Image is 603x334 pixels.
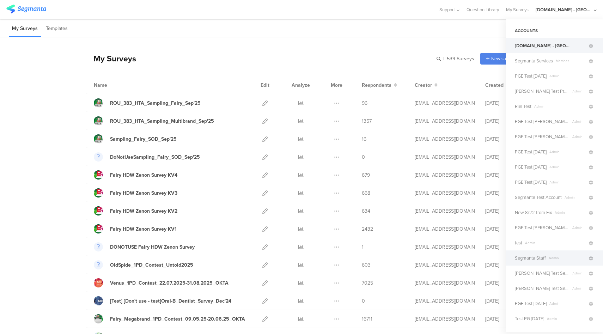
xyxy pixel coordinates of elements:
span: 16711 [362,315,372,323]
span: Admin [569,119,588,124]
div: [DATE] [485,135,528,143]
div: gheorghe.a.4@pg.com [415,99,475,107]
span: New 8/22 from Fix [515,209,552,216]
span: PGE Test Riel 10.08.24 [515,118,569,125]
span: Riel Test [515,103,531,110]
div: Venus_1PD_Contest_22.07.2025-31.08.2025_OKTA [110,279,229,287]
span: Admin [569,134,588,139]
span: Admin [546,255,588,261]
li: My Surveys [9,20,41,37]
div: [DATE] [485,243,528,251]
a: [Test] [Don't use - test]Oral-B_Dentist_Survey_Dec'24 [94,296,231,305]
div: Fairy_Megabrand_1PD_Contest_09.05.25-20.06.25_OKTA [110,315,245,323]
span: 668 [362,189,370,197]
span: Admin [552,210,588,215]
div: Analyze [290,76,311,94]
div: Fairy HDW Zenon Survey KV2 [110,207,177,215]
div: jansson.cj@pg.com [415,315,475,323]
span: Riel Test Prod 11/13 [515,88,569,95]
div: More [329,76,344,94]
span: Test PG 5.22.24 [515,315,544,322]
span: test [515,239,522,246]
div: [DATE] [485,225,528,233]
div: [DATE] [485,297,528,305]
div: gheorghe.a.4@pg.com [415,171,475,179]
div: ACCOUNTS [506,25,603,37]
div: gheorghe.a.4@pg.com [415,261,475,269]
div: ROU_383_HTA_Sampling_Fairy_Sep'25 [110,99,201,107]
span: Admin [547,301,588,306]
div: gheorghe.a.4@pg.com [415,117,475,125]
span: 1357 [362,117,372,125]
span: Admin [569,271,588,276]
div: [DATE] [485,99,528,107]
div: [DATE] [485,279,528,287]
div: Sampling_Fairy_SOD_Sep'25 [110,135,177,143]
span: Admin [562,195,588,200]
a: ROU_383_HTA_Sampling_Fairy_Sep'25 [94,98,201,108]
div: DoNotUseSampling_Fairy_SOD_Sep'25 [110,153,200,161]
span: 0 [362,297,365,305]
span: 7025 [362,279,373,287]
span: 539 Surveys [447,55,474,62]
a: Fairy_Megabrand_1PD_Contest_09.05.25-20.06.25_OKTA [94,314,245,323]
span: Admin [569,89,588,94]
div: [DATE] [485,189,528,197]
span: 634 [362,207,370,215]
div: DONOTUSE Fairy HDW Zenon Survey [110,243,195,251]
span: 2432 [362,225,373,233]
span: PGE Test 4.30.24 [515,179,547,186]
span: PGE Test 4.8.24 [515,73,547,79]
div: My Surveys [86,53,136,65]
div: OldSpide_1PD_Contest_Untold2025 [110,261,193,269]
span: Admin [547,164,588,170]
span: Riel Test Seg-Admin [515,285,569,292]
span: Riel Test Seg-admin 2 [515,270,569,277]
span: Member [553,58,588,63]
div: gheorghe.a.4@pg.com [415,189,475,197]
span: Respondents [362,81,391,89]
span: New survey [491,55,514,62]
a: Fairy HDW Zenon Survey KV1 [94,224,177,233]
div: [DATE] [485,207,528,215]
span: Created [485,81,504,89]
span: 1 [362,243,364,251]
span: PGE Test 6.19.24 [515,148,547,155]
a: Sampling_Fairy_SOD_Sep'25 [94,134,177,144]
span: 679 [362,171,370,179]
div: [DATE] [485,171,528,179]
span: Admin [569,225,588,230]
div: [DATE] [485,261,528,269]
span: Admin [547,73,588,79]
span: Admin [547,180,588,185]
span: Admin [569,286,588,291]
span: Creator [415,81,432,89]
span: Segmanta Staff [515,255,546,261]
button: Creator [415,81,438,89]
span: PGE Test Riel 6.5.24 [515,224,569,231]
a: DoNotUseSampling_Fairy_SOD_Sep'25 [94,152,200,162]
span: PGE Test 7.10.24 [515,164,547,170]
span: Support [439,6,455,13]
li: Templates [43,20,71,37]
div: gheorghe.a.4@pg.com [415,135,475,143]
span: Admin [547,149,588,154]
span: Youtil.ro - Romania [515,42,569,49]
span: Admin [522,240,588,245]
a: Venus_1PD_Contest_22.07.2025-31.08.2025_OKTA [94,278,229,287]
a: Fairy HDW Zenon Survey KV2 [94,206,177,215]
div: gheorghe.a.4@pg.com [415,153,475,161]
span: 603 [362,261,371,269]
img: segmanta logo [6,5,46,13]
div: [DOMAIN_NAME] - [GEOGRAPHIC_DATA] [536,6,592,13]
span: 96 [362,99,367,107]
div: Name [94,81,136,89]
a: ROU_383_HTA_Sampling_Multibrand_Sep'25 [94,116,214,126]
span: Segmanta Test Account [515,194,562,201]
div: [DATE] [485,153,528,161]
div: gheorghe.a.4@pg.com [415,225,475,233]
a: Fairy HDW Zenon Survey KV3 [94,188,177,198]
a: DONOTUSE Fairy HDW Zenon Survey [94,242,195,251]
span: PGE Test Riel 7.24.24 [515,133,569,140]
div: [DATE] [485,117,528,125]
